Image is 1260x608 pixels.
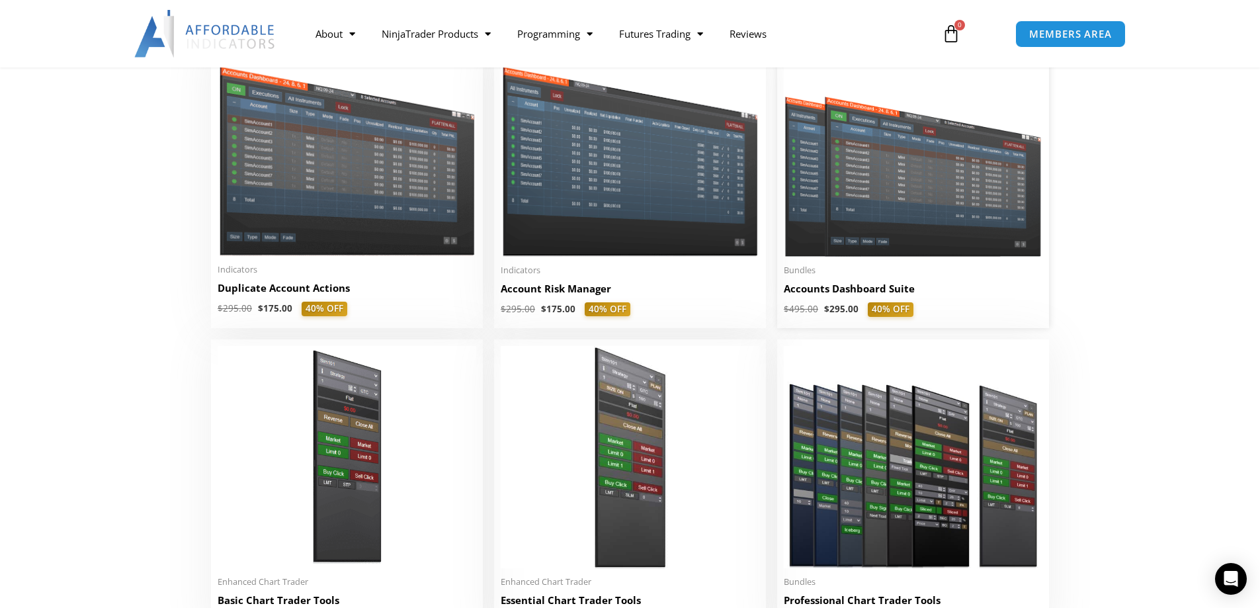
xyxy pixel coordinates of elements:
a: Accounts Dashboard Suite [784,282,1042,302]
span: 0 [954,20,965,30]
img: Account Risk Manager [501,50,759,256]
span: 40% OFF [585,302,630,317]
span: $ [824,303,829,315]
bdi: 295.00 [501,303,535,315]
span: $ [218,302,223,314]
h2: Duplicate Account Actions [218,281,476,295]
a: Reviews [716,19,780,49]
a: MEMBERS AREA [1015,21,1126,48]
img: Duplicate Account Actions [218,50,476,256]
span: Bundles [784,265,1042,276]
a: Programming [504,19,606,49]
bdi: 295.00 [824,303,859,315]
a: Duplicate Account Actions [218,281,476,302]
span: MEMBERS AREA [1029,29,1112,39]
div: Open Intercom Messenger [1215,563,1247,595]
bdi: 495.00 [784,303,818,315]
span: Indicators [501,265,759,276]
span: Indicators [218,264,476,275]
img: Essential Chart Trader Tools [501,346,759,568]
a: 0 [922,15,980,53]
a: Futures Trading [606,19,716,49]
h2: Essential Chart Trader Tools [501,593,759,607]
span: Enhanced Chart Trader [501,576,759,587]
nav: Menu [302,19,927,49]
bdi: 175.00 [541,303,575,315]
a: NinjaTrader Products [368,19,504,49]
h2: Basic Chart Trader Tools [218,593,476,607]
span: Bundles [784,576,1042,587]
img: ProfessionalToolsBundlePage [784,346,1042,568]
h2: Account Risk Manager [501,282,759,296]
span: 40% OFF [868,302,913,317]
h2: Professional Chart Trader Tools [784,593,1042,607]
img: BasicTools [218,346,476,568]
h2: Accounts Dashboard Suite [784,282,1042,296]
span: Enhanced Chart Trader [218,576,476,587]
img: Accounts Dashboard Suite [784,50,1042,257]
span: $ [784,303,789,315]
a: Account Risk Manager [501,282,759,302]
bdi: 175.00 [258,302,292,314]
span: $ [541,303,546,315]
span: $ [258,302,263,314]
span: 40% OFF [302,302,347,316]
a: About [302,19,368,49]
img: LogoAI | Affordable Indicators – NinjaTrader [134,10,276,58]
span: $ [501,303,506,315]
bdi: 295.00 [218,302,252,314]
